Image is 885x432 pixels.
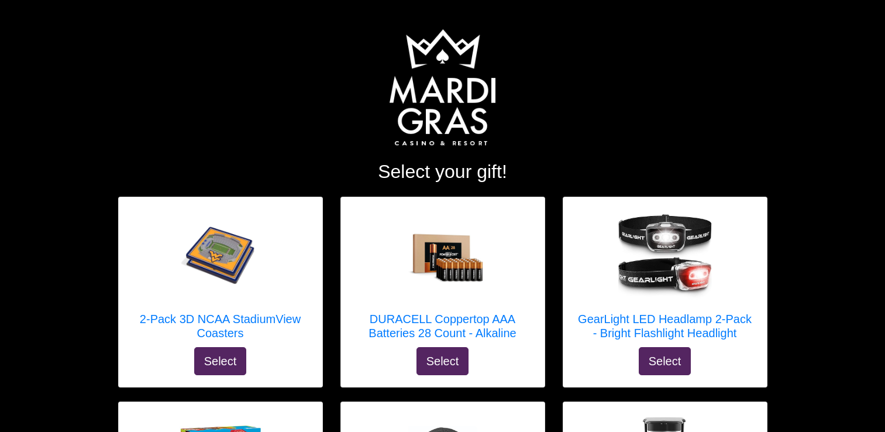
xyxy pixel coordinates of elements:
h5: GearLight LED Headlamp 2-Pack - Bright Flashlight Headlight [575,312,755,340]
img: GearLight LED Headlamp 2-Pack - Bright Flashlight Headlight [618,209,712,303]
img: DURACELL Coppertop AAA Batteries 28 Count - Alkaline [396,224,490,288]
h5: DURACELL Coppertop AAA Batteries 28 Count - Alkaline [353,312,533,340]
img: 2-Pack 3D NCAA StadiumView Coasters [174,223,267,290]
h5: 2-Pack 3D NCAA StadiumView Coasters [130,312,311,340]
a: DURACELL Coppertop AAA Batteries 28 Count - Alkaline DURACELL Coppertop AAA Batteries 28 Count - ... [353,209,533,347]
button: Select [416,347,469,375]
button: Select [639,347,691,375]
img: Logo [390,29,495,146]
h2: Select your gift! [118,160,767,183]
a: 2-Pack 3D NCAA StadiumView Coasters 2-Pack 3D NCAA StadiumView Coasters [130,209,311,347]
button: Select [194,347,247,375]
a: GearLight LED Headlamp 2-Pack - Bright Flashlight Headlight GearLight LED Headlamp 2-Pack - Brigh... [575,209,755,347]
